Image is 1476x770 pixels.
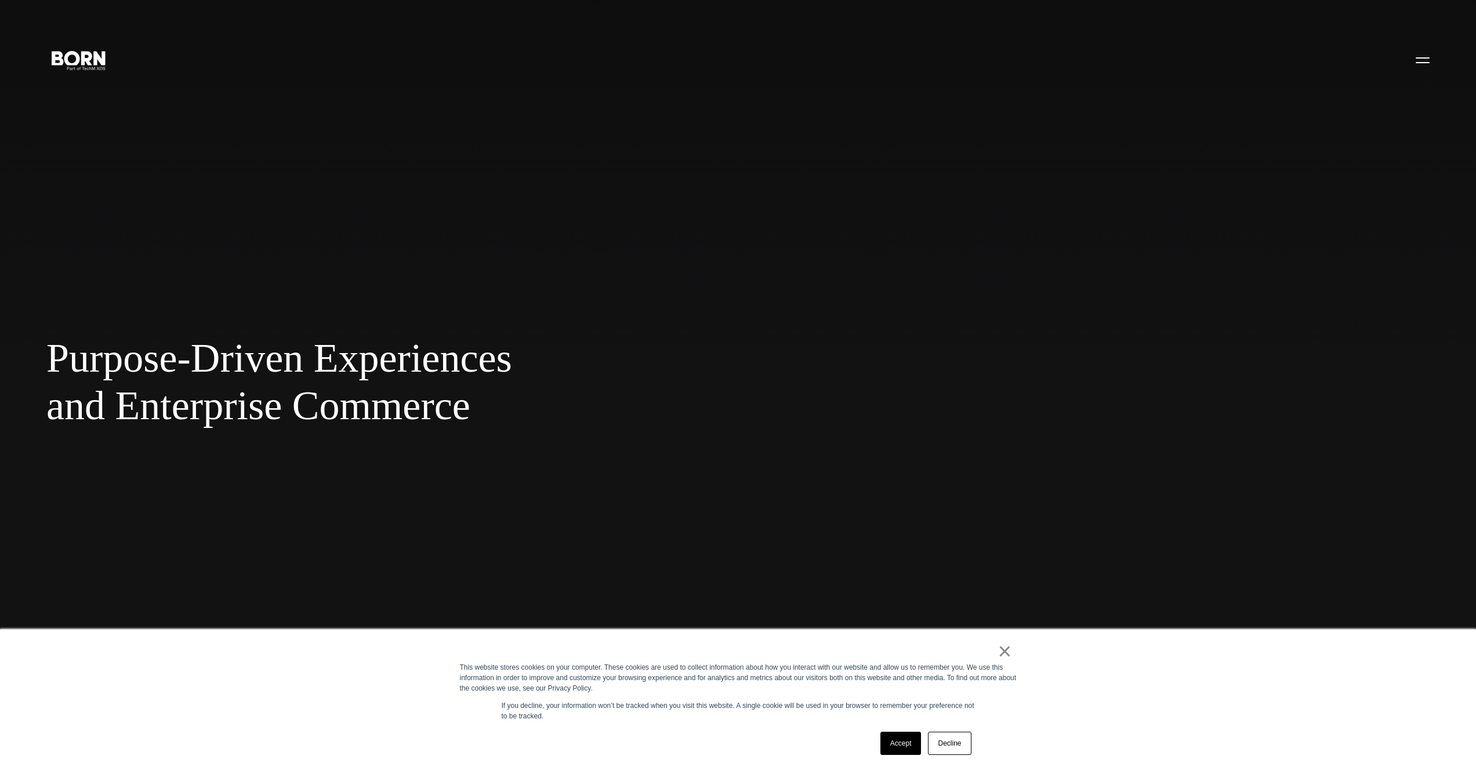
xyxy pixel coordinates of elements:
[998,646,1012,656] a: ×
[928,732,971,755] a: Decline
[502,700,975,721] p: If you decline, your information won’t be tracked when you visit this website. A single cookie wi...
[1409,48,1437,72] button: Open
[880,732,922,755] a: Accept
[460,662,1017,693] div: This website stores cookies on your computer. These cookies are used to collect information about...
[46,335,708,382] span: Purpose-Driven Experiences
[46,382,708,430] span: and Enterprise Commerce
